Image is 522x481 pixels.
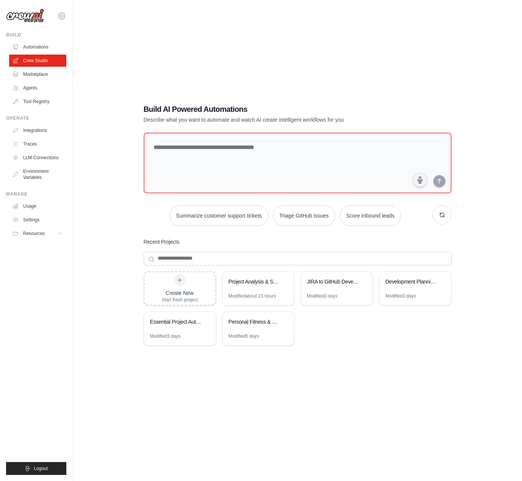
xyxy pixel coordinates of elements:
[6,462,66,475] button: Logout
[273,205,335,226] button: Triage GitHub issues
[169,205,268,226] button: Summarize customer support tickets
[9,68,66,80] a: Marketplace
[229,278,281,285] div: Project Analysis & Setup Automation
[9,152,66,164] a: LLM Connections
[150,318,202,326] div: Essential Project Automation (Fast)
[433,205,451,224] button: Get new suggestions
[9,214,66,226] a: Settings
[6,32,66,38] div: Build
[162,289,198,297] div: Create New
[307,278,359,285] div: JIRA to GitHub Development Workflow
[9,55,66,67] a: Crew Studio
[229,318,281,326] div: Personal Fitness & Health Tracker
[144,238,180,246] h3: Recent Projects
[9,82,66,94] a: Agents
[144,116,398,124] p: Describe what you want to automate and watch AI create intelligent workflows for you
[9,227,66,240] button: Resources
[6,191,66,197] div: Manage
[6,9,44,23] img: Logo
[23,230,45,237] span: Resources
[9,165,66,183] a: Environment Variables
[413,173,427,187] button: Click to speak your automation idea
[150,333,181,339] div: Modified 3 days
[229,333,259,339] div: Modified 5 days
[9,96,66,108] a: Tool Registry
[6,115,66,121] div: Operate
[9,200,66,212] a: Usage
[9,41,66,53] a: Automations
[162,297,198,303] div: Start fresh project
[386,278,437,285] div: Development Planning Automation
[144,104,398,114] h1: Build AI Powered Automations
[9,138,66,150] a: Traces
[340,205,401,226] button: Score inbound leads
[229,293,276,299] div: Modified about 23 hours
[9,124,66,136] a: Integrations
[386,293,416,299] div: Modified 3 days
[34,465,48,472] span: Logout
[307,293,338,299] div: Modified 3 days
